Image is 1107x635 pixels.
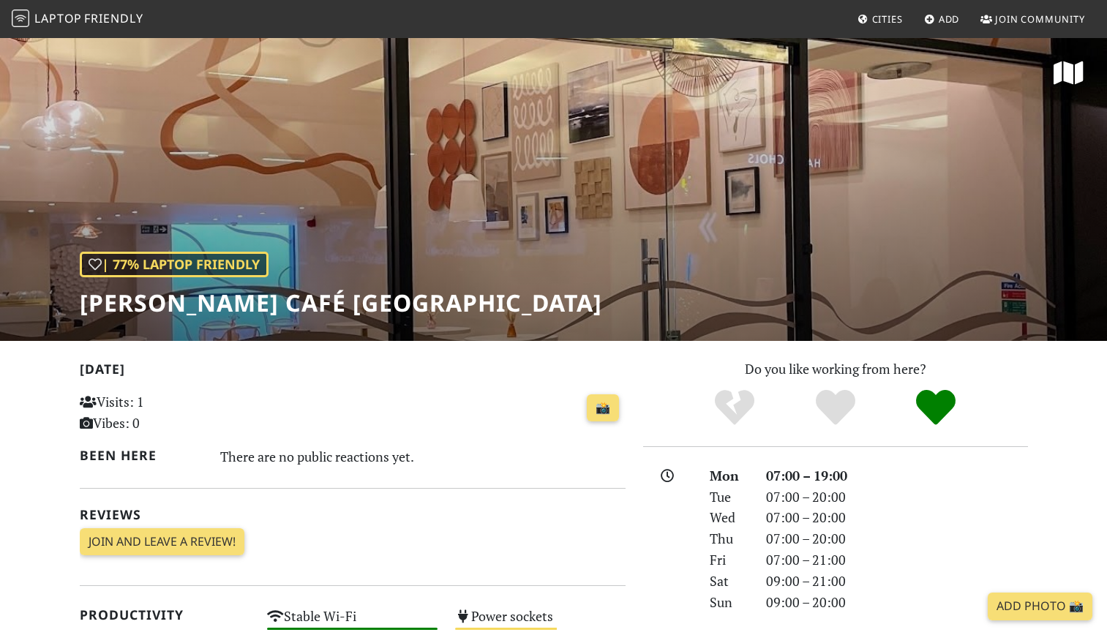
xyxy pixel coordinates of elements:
span: Join Community [995,12,1085,26]
p: Visits: 1 Vibes: 0 [80,391,250,434]
div: Tue [701,486,757,508]
div: Thu [701,528,757,549]
a: 📸 [587,394,619,422]
h2: [DATE] [80,361,626,383]
a: Join Community [975,6,1091,32]
div: Definitely! [885,388,986,428]
div: Sat [701,571,757,592]
a: Cities [852,6,909,32]
div: 07:00 – 21:00 [757,549,1037,571]
a: Add [918,6,966,32]
h1: [PERSON_NAME] Café [GEOGRAPHIC_DATA] [80,289,602,317]
img: LaptopFriendly [12,10,29,27]
div: 09:00 – 20:00 [757,592,1037,613]
p: Do you like working from here? [643,358,1028,380]
div: Yes [785,388,886,428]
span: Laptop [34,10,82,26]
div: No [684,388,785,428]
div: | 77% Laptop Friendly [80,252,269,277]
a: LaptopFriendly LaptopFriendly [12,7,143,32]
a: Add Photo 📸 [988,593,1092,620]
div: 09:00 – 21:00 [757,571,1037,592]
div: 07:00 – 19:00 [757,465,1037,486]
h2: Reviews [80,507,626,522]
span: Friendly [84,10,143,26]
div: 07:00 – 20:00 [757,486,1037,508]
div: 07:00 – 20:00 [757,507,1037,528]
div: There are no public reactions yet. [220,445,626,468]
div: Fri [701,549,757,571]
div: Sun [701,592,757,613]
span: Cities [872,12,903,26]
div: Wed [701,507,757,528]
div: 07:00 – 20:00 [757,528,1037,549]
h2: Productivity [80,607,250,623]
span: Add [939,12,960,26]
h2: Been here [80,448,203,463]
a: Join and leave a review! [80,528,244,556]
div: Mon [701,465,757,486]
